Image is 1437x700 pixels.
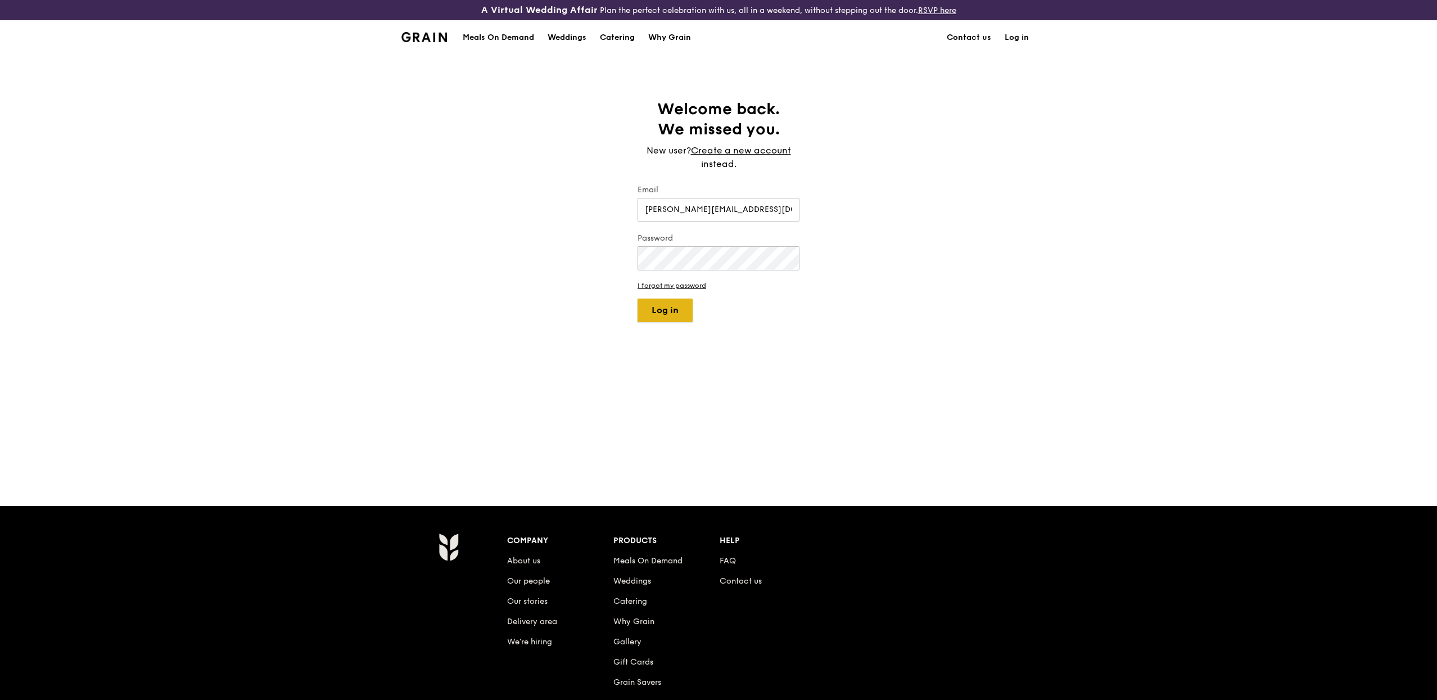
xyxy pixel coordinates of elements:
a: Why Grain [641,21,698,55]
img: Grain [439,533,458,561]
a: Log in [998,21,1036,55]
a: We’re hiring [507,637,552,647]
a: Weddings [613,576,651,586]
label: Password [638,233,799,244]
a: Why Grain [613,617,654,626]
a: Catering [593,21,641,55]
div: Company [507,533,613,549]
h3: A Virtual Wedding Affair [481,4,598,16]
div: Catering [600,21,635,55]
a: Contact us [720,576,762,586]
button: Log in [638,299,693,322]
a: Catering [613,597,647,606]
a: FAQ [720,556,736,566]
a: I forgot my password [638,282,799,290]
div: Meals On Demand [463,21,534,55]
div: Weddings [548,21,586,55]
div: Products [613,533,720,549]
a: Meals On Demand [613,556,683,566]
a: Contact us [940,21,998,55]
div: Why Grain [648,21,691,55]
label: Email [638,184,799,196]
a: About us [507,556,540,566]
span: instead. [701,159,736,169]
a: Gift Cards [613,657,653,667]
span: New user? [647,145,691,156]
a: Our stories [507,597,548,606]
h1: Welcome back. We missed you. [638,99,799,139]
a: GrainGrain [401,20,447,53]
img: Grain [401,32,447,42]
a: Gallery [613,637,641,647]
a: Our people [507,576,550,586]
a: Grain Savers [613,678,661,687]
div: Help [720,533,826,549]
a: Weddings [541,21,593,55]
a: Delivery area [507,617,557,626]
a: RSVP here [918,6,956,15]
div: Plan the perfect celebration with us, all in a weekend, without stepping out the door. [395,4,1042,16]
a: Create a new account [691,144,791,157]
